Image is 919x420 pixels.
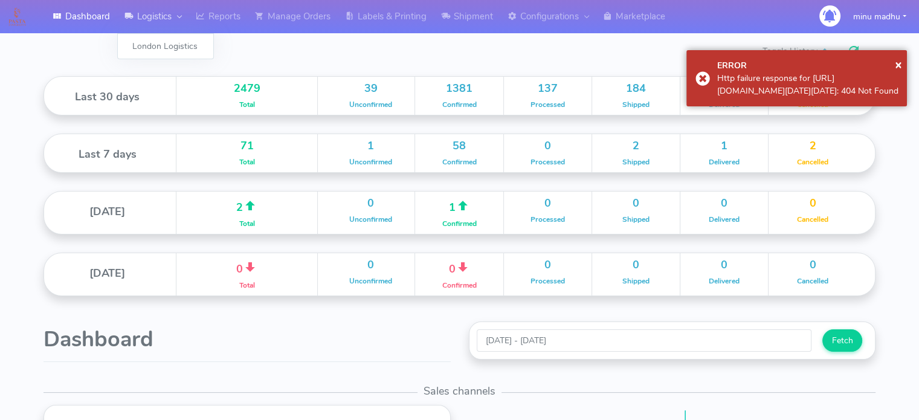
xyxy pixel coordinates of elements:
[513,158,582,166] h6: Processed
[336,259,405,271] h4: 0
[424,220,494,228] h6: Confirmed
[118,36,213,56] a: London Logistics
[424,259,494,276] h4: 0
[689,140,759,152] h4: 1
[185,220,308,228] h6: Total
[689,198,759,210] h4: 0
[424,158,494,166] h6: Confirmed
[336,216,405,224] h6: Unconfirmed
[689,259,759,271] h4: 0
[336,83,405,95] h4: 39
[778,216,848,224] h6: Cancelled
[336,198,405,210] h4: 0
[424,198,494,214] h4: 1
[778,277,848,285] h6: Cancelled
[601,158,671,166] h6: Shipped
[185,198,308,214] h4: 2
[894,56,901,73] span: ×
[48,268,167,280] h4: [DATE]
[689,277,759,285] h6: Delivered
[717,72,898,97] div: Http failure response for https://erp.pasta.bytetale.com/shipment/v1/failed-orders?startDate=27-0...
[778,158,848,166] h6: Cancelled
[513,140,582,152] h4: 0
[513,101,582,109] h6: Processed
[689,101,759,109] h6: Delivered
[418,384,501,398] span: Sales channels
[513,198,582,210] h4: 0
[778,259,848,271] h4: 0
[778,198,848,210] h4: 0
[601,198,671,210] h4: 0
[185,158,308,166] h6: Total
[336,140,405,152] h4: 1
[601,83,671,95] h4: 184
[689,158,759,166] h6: Delivered
[424,140,494,152] h4: 58
[185,259,308,276] h4: 0
[513,216,582,224] h6: Processed
[185,140,308,152] h4: 71
[185,282,308,289] h6: Total
[424,101,494,109] h6: Confirmed
[513,83,582,95] h4: 137
[513,259,582,271] h4: 0
[513,277,582,285] h6: Processed
[822,329,862,352] button: Fetch
[185,83,308,95] h4: 2479
[336,101,405,109] h6: Unconfirmed
[424,282,494,289] h6: Confirmed
[844,4,915,29] button: minu madhu
[601,259,671,271] h4: 0
[601,140,671,152] h4: 2
[717,59,898,72] div: ERROR
[601,101,671,109] h6: Shipped
[48,206,167,218] h4: [DATE]
[778,101,848,109] h6: Cancelled
[894,56,901,74] button: Close
[424,83,494,95] h4: 1381
[477,329,812,352] input: Pick the Date Range
[48,149,167,161] h4: Last 7 days
[601,277,671,285] h6: Shipped
[336,277,405,285] h6: Unconfirmed
[185,101,308,109] h6: Total
[336,158,405,166] h6: Unconfirmed
[601,216,671,224] h6: Shipped
[48,91,167,103] h4: Last 30 days
[778,140,848,152] h4: 2
[689,216,759,224] h6: Delivered
[763,40,875,62] span: Toggle History
[44,328,451,352] h1: Dashboard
